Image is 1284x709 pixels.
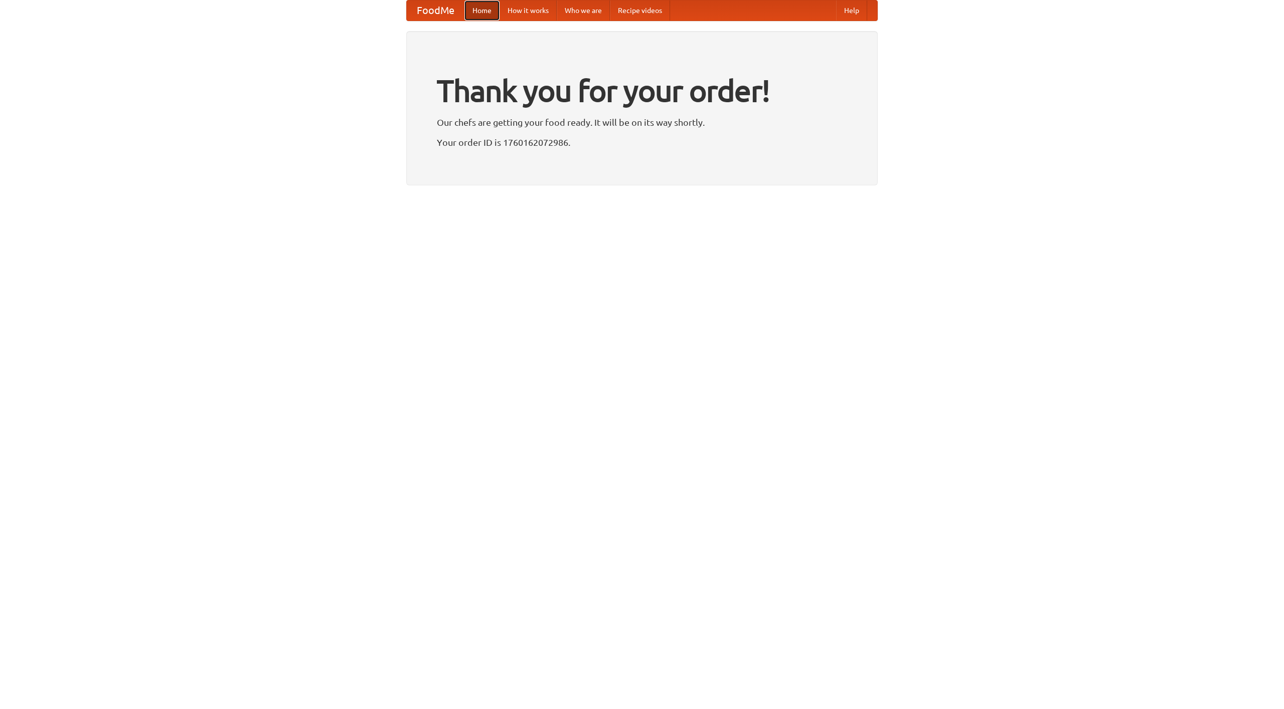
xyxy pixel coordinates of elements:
[437,135,847,150] p: Your order ID is 1760162072986.
[464,1,500,21] a: Home
[610,1,670,21] a: Recipe videos
[557,1,610,21] a: Who we are
[437,67,847,115] h1: Thank you for your order!
[500,1,557,21] a: How it works
[836,1,867,21] a: Help
[437,115,847,130] p: Our chefs are getting your food ready. It will be on its way shortly.
[407,1,464,21] a: FoodMe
